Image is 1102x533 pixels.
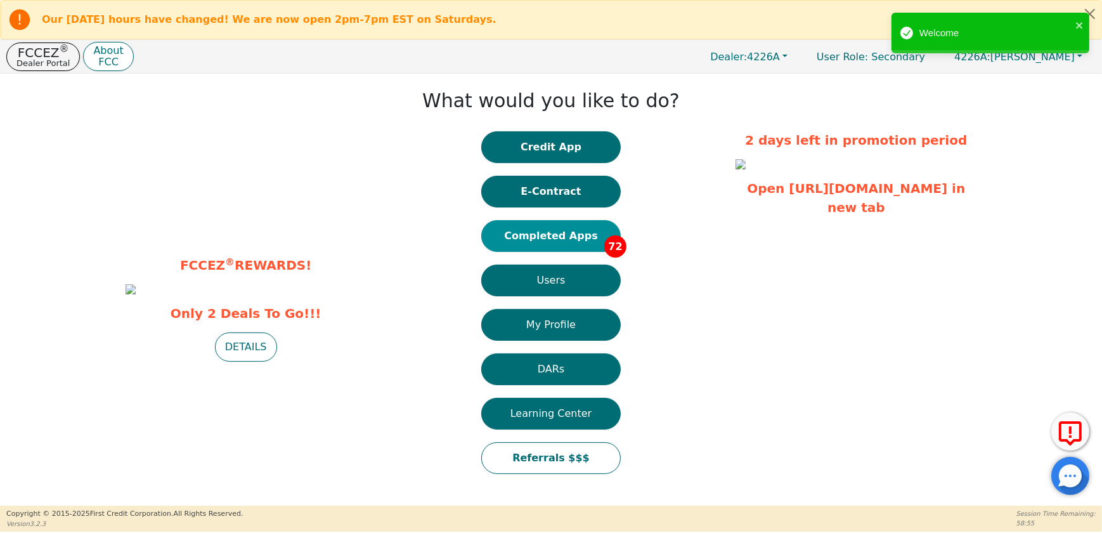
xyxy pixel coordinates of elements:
button: DARs [481,353,621,385]
span: User Role : [817,51,868,63]
a: Open [URL][DOMAIN_NAME] in new tab [747,181,965,215]
button: AboutFCC [83,42,133,72]
button: DETAILS [215,332,277,362]
b: Our [DATE] hours have changed! We are now open 2pm-7pm EST on Saturdays. [42,13,496,25]
a: User Role: Secondary [804,44,938,69]
button: Learning Center [481,398,621,430]
div: Welcome [919,26,1072,41]
h1: What would you like to do? [422,89,680,112]
button: My Profile [481,309,621,341]
span: 72 [604,235,626,258]
button: Dealer:4226A [697,47,801,67]
span: 4226A: [954,51,990,63]
button: E-Contract [481,176,621,207]
img: 369edeac-8b51-4913-b8c0-b4376e102e92 [736,159,746,169]
p: Dealer Portal [16,59,70,67]
span: Dealer: [710,51,747,63]
p: Copyright © 2015- 2025 First Credit Corporation. [6,509,243,520]
p: About [93,46,123,56]
sup: ® [225,256,235,268]
button: Referrals $$$ [481,442,621,474]
button: Credit App [481,131,621,163]
span: All Rights Reserved. [173,510,243,518]
p: Secondary [804,44,938,69]
p: 58:55 [1016,518,1096,528]
button: Users [481,265,621,296]
img: fdcad3f1-03b3-4f46-8823-8e7f0acaae02 [126,284,136,294]
button: Report Error to FCC [1051,412,1089,451]
sup: ® [60,43,69,55]
span: [PERSON_NAME] [954,51,1075,63]
button: FCCEZ®Dealer Portal [6,43,80,71]
p: Version 3.2.3 [6,519,243,529]
p: FCCEZ [16,46,70,59]
button: Completed Apps72 [481,220,621,252]
p: 2 days left in promotion period [736,131,976,150]
p: FCCEZ REWARDS! [126,256,366,275]
p: Session Time Remaining: [1016,509,1096,518]
button: close [1075,18,1084,32]
span: 4226A [710,51,780,63]
button: Close alert [1079,1,1101,27]
p: FCC [93,57,123,67]
span: Only 2 Deals To Go!!! [126,304,366,323]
